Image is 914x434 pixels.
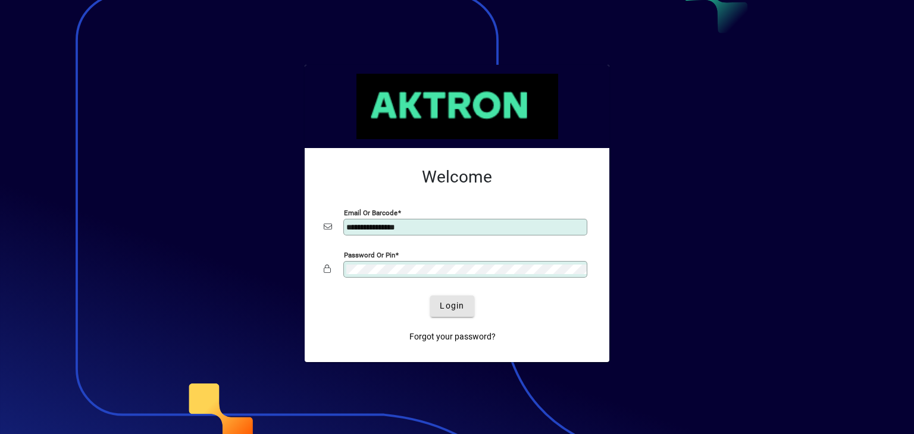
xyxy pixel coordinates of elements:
[344,250,395,259] mat-label: Password or Pin
[324,167,590,187] h2: Welcome
[430,295,474,317] button: Login
[440,300,464,312] span: Login
[405,326,500,348] a: Forgot your password?
[409,331,496,343] span: Forgot your password?
[344,208,397,216] mat-label: Email or Barcode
